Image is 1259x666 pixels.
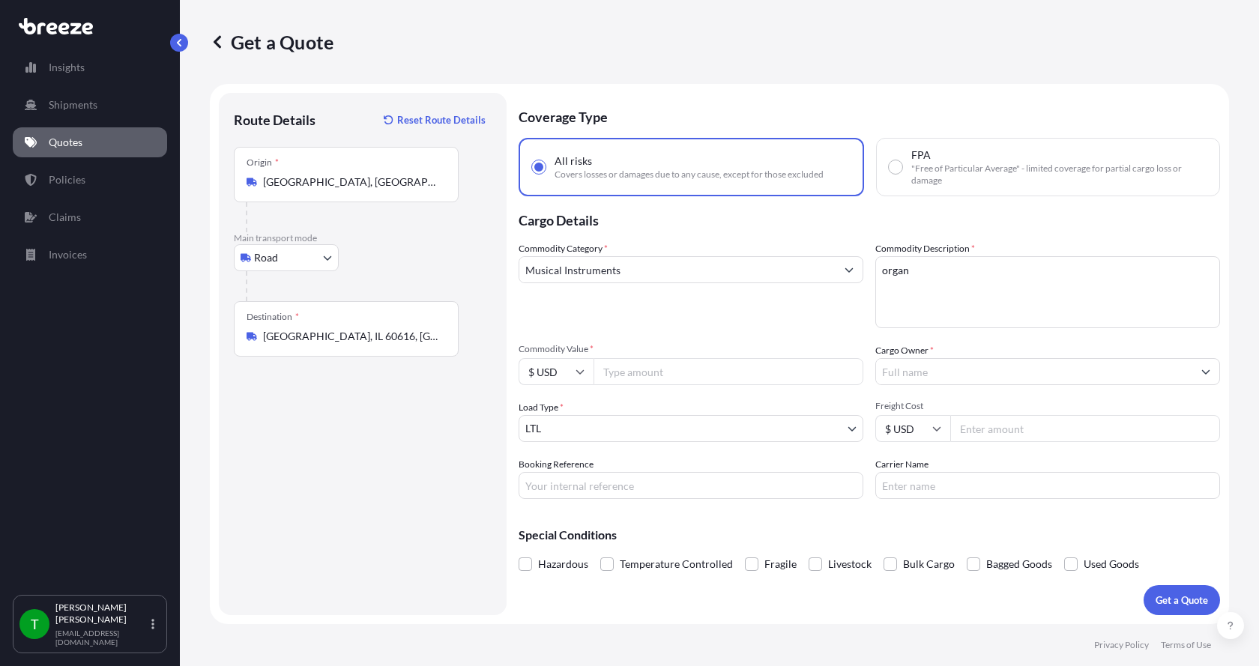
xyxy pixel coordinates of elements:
div: Origin [247,157,279,169]
p: Insights [49,60,85,75]
input: Full name [876,358,1192,385]
button: Select transport [234,244,339,271]
a: Insights [13,52,167,82]
span: Covers losses or damages due to any cause, except for those excluded [555,169,824,181]
p: Coverage Type [519,93,1220,138]
input: Enter amount [950,415,1220,442]
button: LTL [519,415,863,442]
span: LTL [525,421,541,436]
div: Destination [247,311,299,323]
p: Special Conditions [519,529,1220,541]
p: Quotes [49,135,82,150]
span: Bulk Cargo [903,553,955,575]
label: Commodity Category [519,241,608,256]
span: Temperature Controlled [620,553,733,575]
label: Cargo Owner [875,343,934,358]
p: Invoices [49,247,87,262]
a: Quotes [13,127,167,157]
p: Reset Route Details [397,112,486,127]
span: Load Type [519,400,564,415]
span: "Free of Particular Average" - limited coverage for partial cargo loss or damage [911,163,1207,187]
p: Cargo Details [519,196,1220,241]
a: Policies [13,165,167,195]
a: Shipments [13,90,167,120]
span: FPA [911,148,931,163]
span: Road [254,250,278,265]
a: Terms of Use [1161,639,1211,651]
p: Main transport mode [234,232,492,244]
label: Commodity Description [875,241,975,256]
a: Claims [13,202,167,232]
p: Get a Quote [1156,593,1208,608]
input: Select a commodity type [519,256,836,283]
button: Reset Route Details [376,108,492,132]
span: Hazardous [538,553,588,575]
p: Get a Quote [210,30,333,54]
p: Shipments [49,97,97,112]
a: Invoices [13,240,167,270]
span: All risks [555,154,592,169]
input: Origin [263,175,440,190]
label: Booking Reference [519,457,594,472]
p: Policies [49,172,85,187]
button: Get a Quote [1144,585,1220,615]
button: Show suggestions [836,256,863,283]
label: Carrier Name [875,457,929,472]
a: Privacy Policy [1094,639,1149,651]
input: Enter name [875,472,1220,499]
span: Bagged Goods [986,553,1052,575]
span: Freight Cost [875,400,1220,412]
input: Type amount [594,358,863,385]
span: T [31,617,39,632]
span: Commodity Value [519,343,863,355]
button: Show suggestions [1192,358,1219,385]
p: Claims [49,210,81,225]
input: FPA"Free of Particular Average" - limited coverage for partial cargo loss or damage [889,160,902,174]
span: Used Goods [1084,553,1139,575]
input: Your internal reference [519,472,863,499]
span: Fragile [764,553,797,575]
input: All risksCovers losses or damages due to any cause, except for those excluded [532,160,546,174]
p: Route Details [234,111,315,129]
input: Destination [263,329,440,344]
p: [PERSON_NAME] [PERSON_NAME] [55,602,148,626]
span: Livestock [828,553,872,575]
p: [EMAIL_ADDRESS][DOMAIN_NAME] [55,629,148,647]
